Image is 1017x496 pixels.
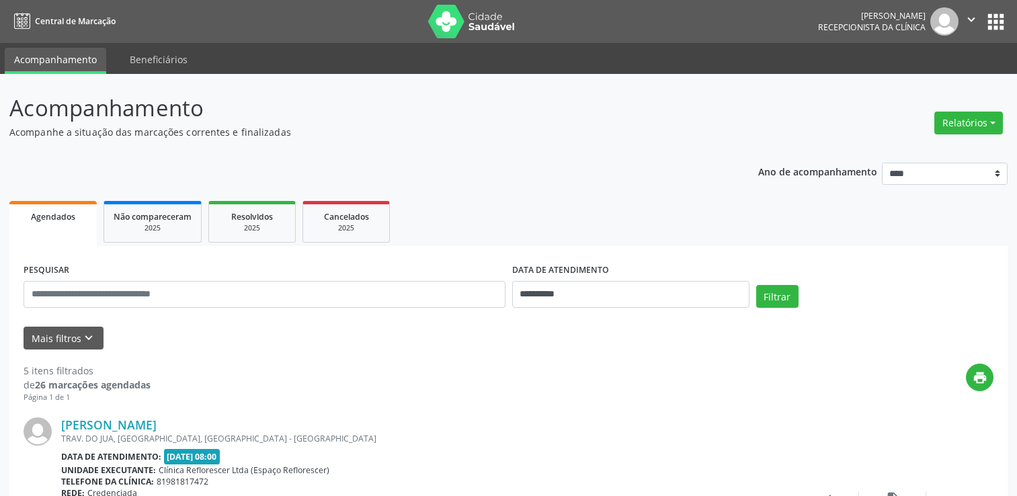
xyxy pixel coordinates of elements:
[930,7,959,36] img: img
[756,285,799,308] button: Filtrar
[966,364,993,391] button: print
[114,223,192,233] div: 2025
[35,15,116,27] span: Central de Marcação
[818,22,926,33] span: Recepcionista da clínica
[9,10,116,32] a: Central de Marcação
[35,378,151,391] strong: 26 marcações agendadas
[231,211,273,222] span: Resolvidos
[61,476,154,487] b: Telefone da clínica:
[24,260,69,281] label: PESQUISAR
[81,331,96,345] i: keyboard_arrow_down
[934,112,1003,134] button: Relatórios
[218,223,286,233] div: 2025
[24,364,151,378] div: 5 itens filtrados
[313,223,380,233] div: 2025
[24,378,151,392] div: de
[24,392,151,403] div: Página 1 de 1
[959,7,984,36] button: 
[164,449,220,464] span: [DATE] 08:00
[512,260,609,281] label: DATA DE ATENDIMENTO
[61,417,157,432] a: [PERSON_NAME]
[5,48,106,74] a: Acompanhamento
[157,476,208,487] span: 81981817472
[120,48,197,71] a: Beneficiários
[9,91,708,125] p: Acompanhamento
[24,327,104,350] button: Mais filtroskeyboard_arrow_down
[114,211,192,222] span: Não compareceram
[24,417,52,446] img: img
[61,451,161,462] b: Data de atendimento:
[758,163,877,179] p: Ano de acompanhamento
[61,433,792,444] div: TRAV. DO JUA, [GEOGRAPHIC_DATA], [GEOGRAPHIC_DATA] - [GEOGRAPHIC_DATA]
[973,370,987,385] i: print
[159,464,329,476] span: Clínica Reflorescer Ltda (Espaço Reflorescer)
[61,464,156,476] b: Unidade executante:
[31,211,75,222] span: Agendados
[818,10,926,22] div: [PERSON_NAME]
[964,12,979,27] i: 
[9,125,708,139] p: Acompanhe a situação das marcações correntes e finalizadas
[324,211,369,222] span: Cancelados
[984,10,1008,34] button: apps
